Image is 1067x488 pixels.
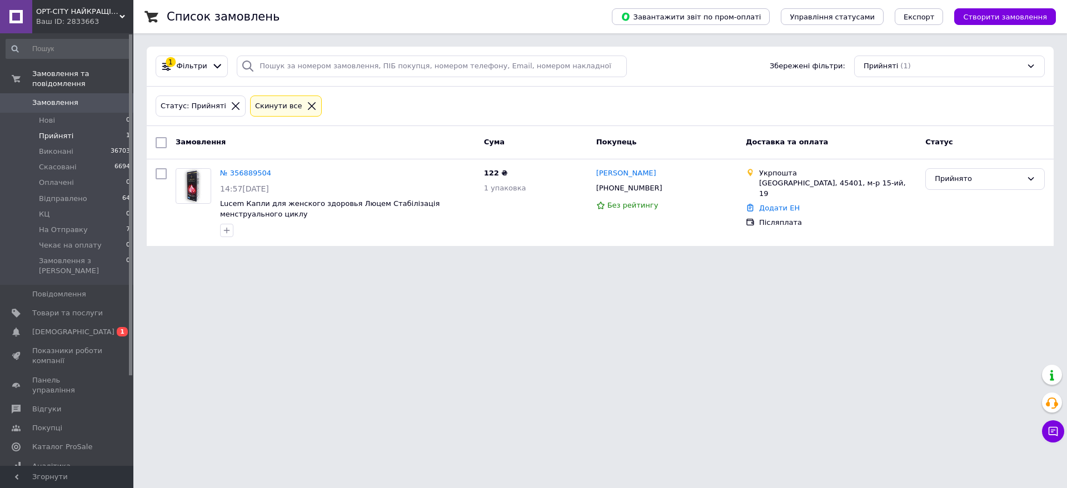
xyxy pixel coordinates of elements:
div: Післяплата [759,218,916,228]
span: КЦ [39,209,49,219]
div: Ваш ID: 2833663 [36,17,133,27]
a: Створити замовлення [943,12,1056,21]
span: Фільтри [177,61,207,72]
span: Замовлення [32,98,78,108]
span: Управління статусами [790,13,875,21]
a: Lucem Капли для женского здоровья Люцем Стабілізація менструального циклу [220,199,440,218]
span: Замовлення та повідомлення [32,69,133,89]
span: Доставка та оплата [746,138,828,146]
button: Завантажити звіт по пром-оплаті [612,8,770,25]
span: Збережені фільтри: [770,61,845,72]
span: Покупець [596,138,637,146]
span: [DEMOGRAPHIC_DATA] [32,327,114,337]
img: Фото товару [177,169,210,203]
span: Виконані [39,147,73,157]
span: 1 [126,131,130,141]
button: Створити замовлення [954,8,1056,25]
span: 36703 [111,147,130,157]
span: Експорт [904,13,935,21]
span: 14:57[DATE] [220,184,269,193]
span: Замовлення [176,138,226,146]
span: На Отправку [39,225,88,235]
a: Додати ЕН [759,204,800,212]
span: 0 [126,209,130,219]
div: Прийнято [935,173,1022,185]
span: 0 [126,178,130,188]
span: Каталог ProSale [32,442,92,452]
button: Управління статусами [781,8,884,25]
span: Без рейтингу [607,201,659,209]
div: [GEOGRAPHIC_DATA], 45401, м-р 15-ий, 19 [759,178,916,198]
span: [PHONE_NUMBER] [596,184,662,192]
button: Експорт [895,8,944,25]
span: Повідомлення [32,289,86,299]
span: OPT-CITY НАЙКРАЩІ ЦІНИ В ІНТЕРНЕТІ [36,7,119,17]
h1: Список замовлень [167,10,280,23]
span: 1 [117,327,128,336]
div: 1 [166,57,176,67]
a: [PERSON_NAME] [596,168,656,179]
a: № 356889504 [220,169,271,177]
span: Прийняті [864,61,898,72]
span: 7 [126,225,130,235]
span: Завантажити звіт по пром-оплаті [621,12,761,22]
span: Панель управління [32,375,103,395]
span: Відправлено [39,194,87,204]
span: Оплачені [39,178,74,188]
span: Cума [484,138,505,146]
span: 6694 [114,162,130,172]
span: Відгуки [32,404,61,414]
button: Чат з покупцем [1042,420,1064,442]
span: Замовлення з [PERSON_NAME] [39,256,126,276]
span: 0 [126,115,130,125]
span: Покупці [32,423,62,433]
span: 1 упаковка [484,184,526,192]
span: Чекає на оплату [39,240,102,250]
span: Прийняті [39,131,73,141]
a: Фото товару [176,168,211,204]
span: 0 [126,240,130,250]
span: 0 [126,256,130,276]
span: Нові [39,115,55,125]
div: Укрпошта [759,168,916,178]
span: Створити замовлення [963,13,1047,21]
span: Статус [925,138,953,146]
span: Скасовані [39,162,77,172]
span: 64 [122,194,130,204]
span: (1) [900,62,910,70]
div: Cкинути все [253,100,305,112]
div: Статус: Прийняті [158,100,228,112]
span: Аналітика [32,461,71,471]
span: Товари та послуги [32,308,103,318]
input: Пошук [6,39,131,59]
input: Пошук за номером замовлення, ПІБ покупця, номером телефону, Email, номером накладної [237,56,627,77]
span: 122 ₴ [484,169,508,177]
span: Показники роботи компанії [32,346,103,366]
